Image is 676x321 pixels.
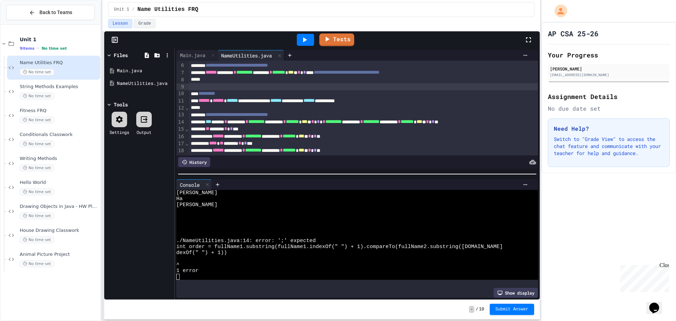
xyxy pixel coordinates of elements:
span: No time set [20,117,54,123]
div: [EMAIL_ADDRESS][DOMAIN_NAME] [550,72,668,78]
span: Name Utilities FRQ [137,5,198,14]
span: Fold line [185,141,189,146]
span: No time set [42,46,67,51]
h1: AP CSA 25-26 [548,29,599,38]
span: String Methods Examples [20,84,99,90]
p: Switch to "Grade View" to access the chat feature and communicate with your teacher for help and ... [554,136,664,157]
span: No time set [20,260,54,267]
div: 17 [176,140,185,147]
span: Hello World [20,180,99,186]
span: • [37,45,39,51]
span: No time set [20,141,54,147]
div: My Account [547,3,569,19]
span: / [476,307,478,312]
span: Animal Picture Project [20,252,99,258]
div: 18 [176,147,185,154]
div: Main.java [117,67,172,74]
span: 9 items [20,46,35,51]
div: NameUtilities.java [117,80,172,87]
div: 11 [176,98,185,105]
div: Chat with us now!Close [3,3,49,45]
span: Submit Answer [495,307,528,312]
span: int order = fullName1.substring(fullName1.indexOf(" ") + 1).compareTo(fullName2.substring([DOMAIN... [176,244,503,250]
span: No time set [20,165,54,171]
div: NameUtilities.java [218,52,275,59]
span: Fold line [185,155,189,161]
button: Submit Answer [490,304,534,315]
span: [PERSON_NAME] [176,190,218,196]
button: Lesson [108,19,132,28]
span: House Drawing Classwork [20,228,99,234]
div: Main.java [176,50,218,61]
span: 10 [479,307,484,312]
div: 7 [176,69,185,76]
span: Conditionals Classwork [20,132,99,138]
div: 9 [176,84,185,91]
div: 13 [176,111,185,118]
h3: Need Help? [554,124,664,133]
div: [PERSON_NAME] [550,66,668,72]
span: Fold line [185,126,189,132]
div: 8 [176,76,185,84]
span: 1 error [176,268,199,274]
div: 15 [176,126,185,133]
span: / [132,7,134,12]
div: Console [176,179,212,190]
span: Unit 1 [114,7,129,12]
div: 12 [176,105,185,112]
div: Main.java [176,51,209,59]
span: No time set [20,212,54,219]
button: Back to Teams [6,5,95,20]
span: No time set [20,189,54,195]
div: Output [137,129,151,135]
div: Files [114,51,128,59]
div: Settings [109,129,129,135]
div: Console [176,181,203,189]
iframe: chat widget [646,293,669,314]
div: 6 [176,62,185,69]
span: No time set [20,236,54,243]
span: ^ [176,262,180,268]
span: dexOf(" ") + 1)) [176,250,227,256]
span: Fold line [185,56,189,61]
span: Fitness FRQ [20,108,99,114]
div: 16 [176,133,185,140]
span: No time set [20,93,54,99]
span: Back to Teams [39,9,72,16]
h2: Assignment Details [548,92,670,101]
div: 10 [176,90,185,97]
span: Ha [176,196,183,202]
span: - [469,306,474,313]
div: History [178,157,210,167]
span: No time set [20,69,54,75]
div: 14 [176,119,185,126]
iframe: chat widget [618,262,669,292]
div: 19 [176,155,185,162]
div: NameUtilities.java [218,50,284,61]
span: Name Utilities FRQ [20,60,99,66]
h2: Your Progress [548,50,670,60]
span: ./NameUtilities.java:14: error: ';' expected [176,238,316,244]
span: Drawing Objects in Java - HW Playposit Code [20,204,99,210]
div: Tools [114,101,128,108]
span: [PERSON_NAME] [176,202,218,208]
div: No due date set [548,104,670,113]
span: Fold line [185,105,189,111]
span: Writing Methods [20,156,99,162]
span: Unit 1 [20,36,99,43]
a: Tests [319,33,354,46]
button: Grade [134,19,156,28]
div: Show display [494,288,538,298]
